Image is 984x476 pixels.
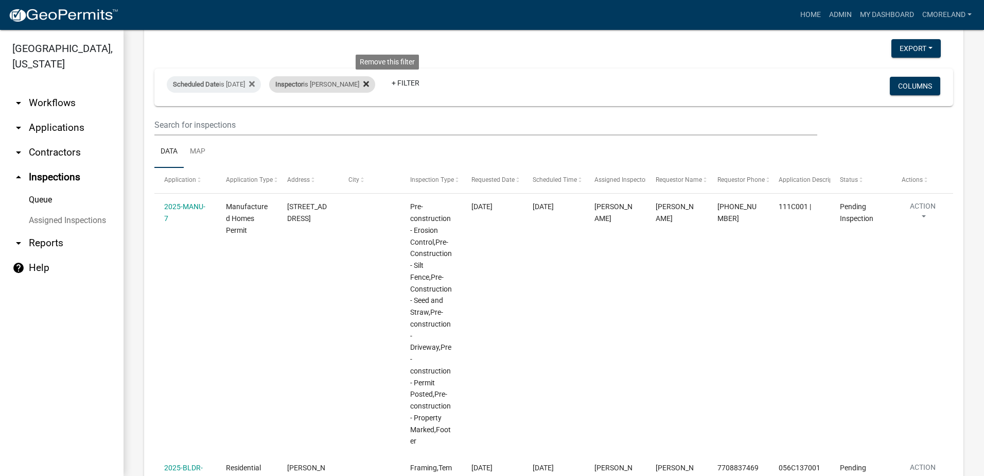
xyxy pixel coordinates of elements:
[400,168,462,193] datatable-header-cell: Inspection Type
[891,39,941,58] button: Export
[830,168,891,193] datatable-header-cell: Status
[471,202,493,211] span: 09/09/2025
[184,135,212,168] a: Map
[383,74,428,92] a: + Filter
[356,55,419,70] div: Remove this filter
[471,464,493,472] span: 09/23/2025
[154,135,184,168] a: Data
[226,176,273,183] span: Application Type
[840,202,873,223] span: Pending Inspection
[12,171,25,183] i: arrow_drop_up
[275,80,303,88] span: Inspector
[12,97,25,109] i: arrow_drop_down
[717,176,765,183] span: Requestor Phone
[226,202,268,234] span: Manufactured Homes Permit
[594,202,632,223] span: Cedrick Moreland
[656,176,702,183] span: Requestor Name
[533,176,577,183] span: Scheduled Time
[856,5,918,25] a: My Dashboard
[216,168,277,193] datatable-header-cell: Application Type
[462,168,523,193] datatable-header-cell: Requested Date
[656,202,694,223] span: William
[164,202,205,223] a: 2025-MANU-7
[779,202,811,211] span: 111C001 |
[717,464,759,472] span: 7708837469
[173,80,219,88] span: Scheduled Date
[12,262,25,274] i: help
[825,5,856,25] a: Admin
[890,77,940,95] button: Columns
[646,168,707,193] datatable-header-cell: Requestor Name
[523,168,584,193] datatable-header-cell: Scheduled Time
[287,202,327,223] span: 124 FOREST HILL DR
[164,176,196,183] span: Application
[902,201,944,227] button: Action
[348,176,359,183] span: City
[471,176,515,183] span: Requested Date
[154,168,216,193] datatable-header-cell: Application
[12,237,25,249] i: arrow_drop_down
[707,168,768,193] datatable-header-cell: Requestor Phone
[12,146,25,159] i: arrow_drop_down
[533,201,574,213] div: [DATE]
[410,176,454,183] span: Inspection Type
[840,176,858,183] span: Status
[594,176,647,183] span: Assigned Inspector
[154,114,817,135] input: Search for inspections
[277,168,339,193] datatable-header-cell: Address
[339,168,400,193] datatable-header-cell: City
[533,462,574,474] div: [DATE]
[12,122,25,134] i: arrow_drop_down
[779,176,844,183] span: Application Description
[796,5,825,25] a: Home
[410,202,452,445] span: Pre-construction - Erosion Control,Pre-Construction- Silt Fence,Pre-Construction- Seed and Straw,...
[585,168,646,193] datatable-header-cell: Assigned Inspector
[918,5,976,25] a: cmoreland
[269,76,375,93] div: is [PERSON_NAME]
[902,176,923,183] span: Actions
[892,168,953,193] datatable-header-cell: Actions
[769,168,830,193] datatable-header-cell: Application Description
[717,202,757,223] span: 770-318-7518
[167,76,261,93] div: is [DATE]
[287,176,310,183] span: Address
